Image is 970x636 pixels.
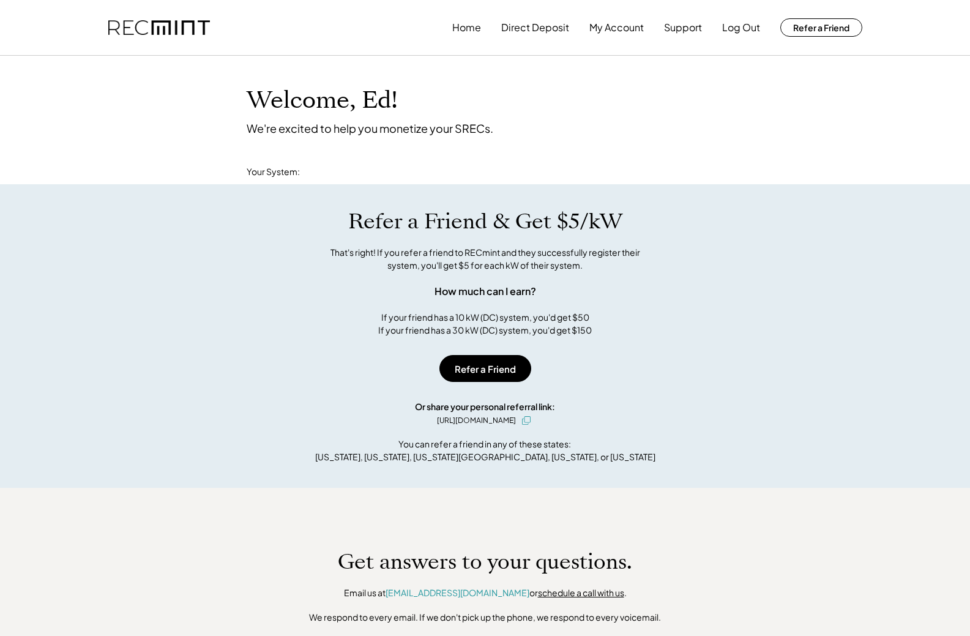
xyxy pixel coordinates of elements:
button: click to copy [519,413,534,428]
button: Direct Deposit [501,15,569,40]
div: We're excited to help you monetize your SRECs. [247,121,493,135]
div: Or share your personal referral link: [415,400,555,413]
button: Home [452,15,481,40]
div: How much can I earn? [435,284,536,299]
a: schedule a call with us [538,587,624,598]
div: That's right! If you refer a friend to RECmint and they successfully register their system, you'l... [317,246,654,272]
h1: Welcome, Ed! [247,86,400,115]
button: Support [664,15,702,40]
h1: Refer a Friend & Get $5/kW [348,209,622,234]
a: [EMAIL_ADDRESS][DOMAIN_NAME] [386,587,529,598]
div: If your friend has a 10 kW (DC) system, you'd get $50 If your friend has a 30 kW (DC) system, you... [378,311,592,337]
div: You can refer a friend in any of these states: [US_STATE], [US_STATE], [US_STATE][GEOGRAPHIC_DATA... [315,438,655,463]
div: Your System: [247,166,300,178]
button: Refer a Friend [439,355,531,382]
img: recmint-logotype%403x.png [108,20,210,36]
div: Email us at or . [344,587,627,599]
button: Log Out [722,15,760,40]
button: Refer a Friend [780,18,862,37]
div: [URL][DOMAIN_NAME] [437,415,516,426]
h1: Get answers to your questions. [338,549,632,575]
div: We respond to every email. If we don't pick up the phone, we respond to every voicemail. [309,612,661,624]
button: My Account [589,15,644,40]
